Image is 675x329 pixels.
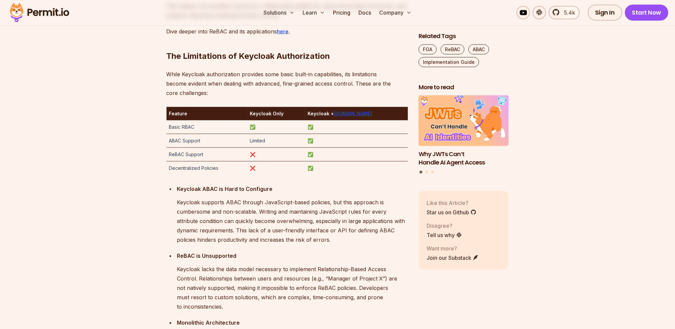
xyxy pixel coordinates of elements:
[419,96,509,167] a: Why JWTs Can’t Handle AI Agent AccessWhy JWTs Can’t Handle AI Agent Access
[247,148,305,161] td: ❌
[305,120,408,134] td: ✅
[177,186,273,192] strong: Keycloak ABAC is Hard to Configure
[261,6,297,19] button: Solutions
[166,27,408,36] p: Dive deeper into ReBAC and its applications .
[166,120,247,134] td: Basic RBAC
[166,148,247,161] td: ReBAC Support
[7,1,72,24] img: Permit logo
[427,222,462,230] p: Disagree?
[356,6,374,19] a: Docs
[247,107,305,120] th: Keycloak Only
[431,171,434,174] button: Go to slide 3
[305,134,408,148] td: ✅
[625,5,669,21] a: Start Now
[419,96,509,167] li: 1 of 3
[419,96,509,175] div: Posts
[166,161,247,175] td: Decentralized Policies
[419,44,437,54] a: FGA
[334,111,372,116] a: [DOMAIN_NAME]
[419,57,479,67] a: Implementation Guide
[426,171,428,174] button: Go to slide 2
[177,319,240,326] strong: Monolithic Architecture
[427,208,476,216] a: Star us on Github
[166,107,247,120] th: Feature
[305,148,408,161] td: ✅
[166,70,408,98] p: While Keycloak authorization provides some basic built-in capabilities, its limitations become ev...
[305,107,408,120] th: Keycloak +
[419,83,509,92] h2: More to read
[177,264,408,311] p: Keycloak lacks the data model necessary to implement Relationship-Based Access Control. Relations...
[560,9,575,17] span: 5.4k
[177,252,237,259] strong: ReBAC is Unsupported
[468,44,489,54] a: ABAC
[166,24,408,62] h2: The Limitations of Keycloak Authorization
[330,6,353,19] a: Pricing
[247,120,305,134] td: ✅
[427,199,476,207] p: Like this Article?
[549,6,580,19] a: 5.4k
[427,231,462,239] a: Tell us why
[441,44,464,54] a: ReBAC
[177,198,408,244] p: Keycloak supports ABAC through JavaScript-based policies, but this approach is cumbersome and non...
[305,161,408,175] td: ✅
[419,150,509,167] h3: Why JWTs Can’t Handle AI Agent Access
[419,96,509,146] img: Why JWTs Can’t Handle AI Agent Access
[588,5,622,21] a: Sign In
[420,171,423,174] button: Go to slide 1
[300,6,328,19] button: Learn
[376,6,414,19] button: Company
[166,134,247,148] td: ABAC Support
[427,254,479,262] a: Join our Substack
[419,32,509,40] h2: Related Tags
[427,244,479,252] p: Want more?
[277,28,289,35] a: here
[247,161,305,175] td: ❌
[247,134,305,148] td: Limited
